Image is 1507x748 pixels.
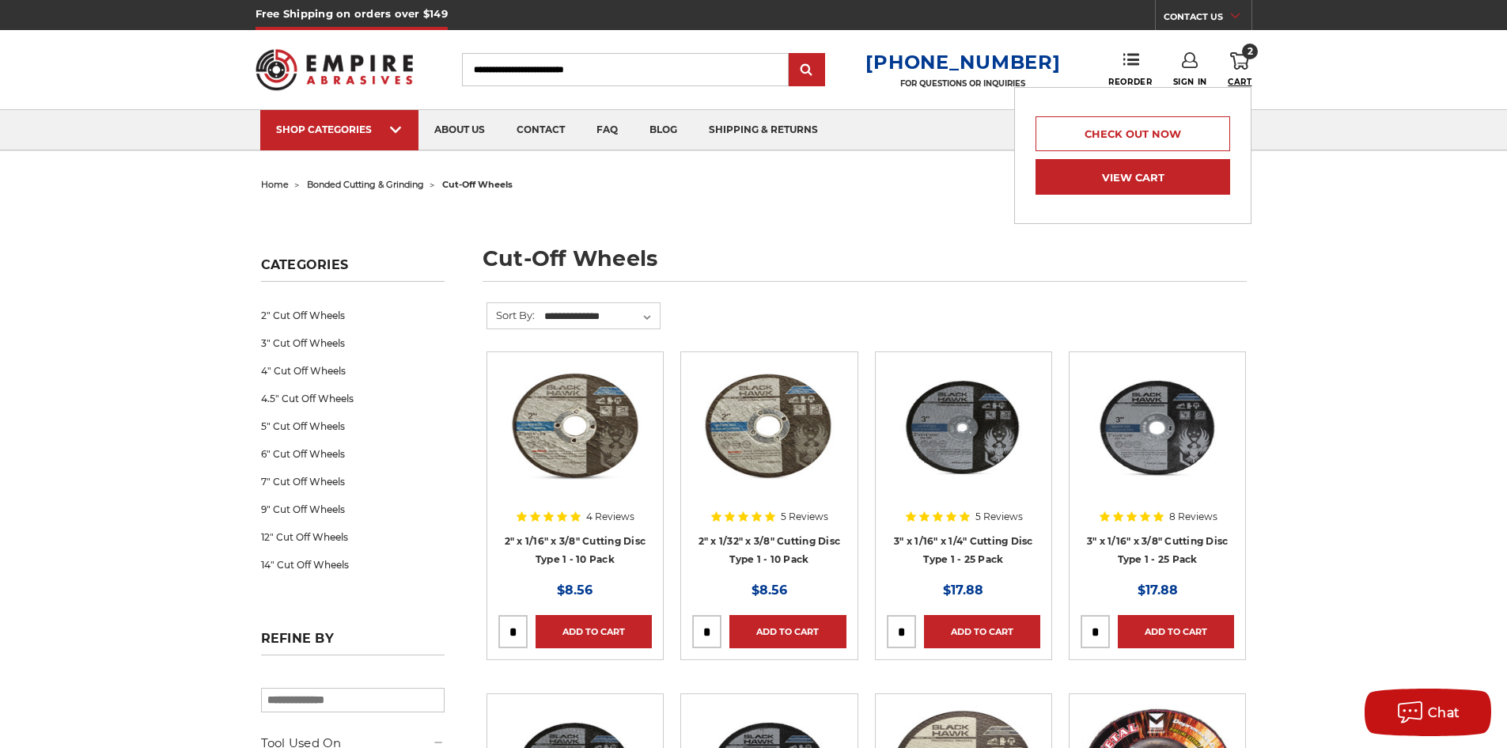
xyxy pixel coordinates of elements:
[261,496,445,523] a: 9" Cut Off Wheels
[887,363,1040,566] a: 3” x .0625” x 1/4” Die Grinder Cut-Off Wheels by Black Hawk Abrasives
[1242,44,1258,59] span: 2
[261,179,289,190] a: home
[1228,52,1251,87] a: 2 Cart
[581,110,634,150] a: faq
[483,248,1247,282] h1: cut-off wheels
[261,257,445,282] h5: Categories
[261,551,445,579] a: 14" Cut Off Wheels
[791,55,823,86] input: Submit
[501,110,581,150] a: contact
[692,363,846,490] img: 2" x 1/32" x 3/8" Cut Off Wheel
[1036,116,1230,151] a: Check out now
[542,305,660,328] select: Sort By:
[557,583,593,598] span: $8.56
[693,110,834,150] a: shipping & returns
[943,583,983,598] span: $17.88
[261,631,445,655] h5: Refine by
[1081,363,1234,490] img: 3" x 1/16" x 3/8" Cutting Disc
[1173,77,1207,87] span: Sign In
[924,615,1040,648] a: Add to Cart
[261,440,445,468] a: 6" Cut Off Wheels
[1036,159,1230,195] a: View Cart
[261,523,445,551] a: 12" Cut Off Wheels
[276,123,403,135] div: SHOP CATEGORIES
[1118,615,1234,648] a: Add to Cart
[261,385,445,412] a: 4.5" Cut Off Wheels
[752,583,787,598] span: $8.56
[487,303,535,327] label: Sort By:
[1365,689,1491,736] button: Chat
[261,302,445,329] a: 2" Cut Off Wheels
[634,110,693,150] a: blog
[1428,705,1460,720] span: Chat
[1108,77,1152,87] span: Reorder
[1108,52,1152,86] a: Reorder
[261,412,445,440] a: 5" Cut Off Wheels
[261,329,445,357] a: 3" Cut Off Wheels
[1138,583,1178,598] span: $17.88
[729,615,846,648] a: Add to Cart
[1228,77,1251,87] span: Cart
[887,363,1040,490] img: 3” x .0625” x 1/4” Die Grinder Cut-Off Wheels by Black Hawk Abrasives
[692,363,846,566] a: 2" x 1/32" x 3/8" Cut Off Wheel
[865,51,1060,74] a: [PHONE_NUMBER]
[536,615,652,648] a: Add to Cart
[418,110,501,150] a: about us
[1164,8,1251,30] a: CONTACT US
[442,179,513,190] span: cut-off wheels
[261,357,445,385] a: 4" Cut Off Wheels
[865,78,1060,89] p: FOR QUESTIONS OR INQUIRIES
[1081,363,1234,566] a: 3" x 1/16" x 3/8" Cutting Disc
[307,179,424,190] a: bonded cutting & grinding
[256,39,414,101] img: Empire Abrasives
[261,468,445,496] a: 7" Cut Off Wheels
[498,363,652,566] a: 2" x 1/16" x 3/8" Cut Off Wheel
[498,363,652,490] img: 2" x 1/16" x 3/8" Cut Off Wheel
